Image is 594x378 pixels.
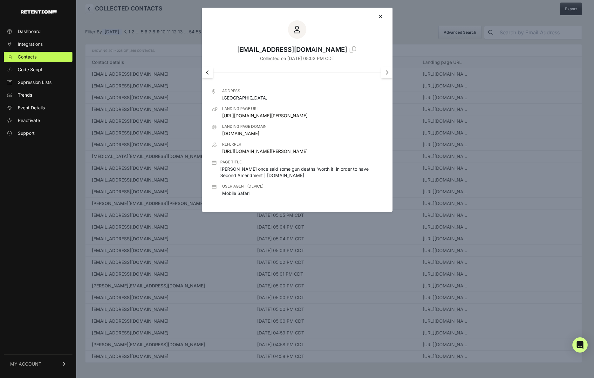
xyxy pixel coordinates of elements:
a: [URL][DOMAIN_NAME][PERSON_NAME] [222,113,308,118]
div: Landing page domain [222,124,267,129]
span: Support [18,130,35,136]
div: Referrer [222,142,308,147]
div: [GEOGRAPHIC_DATA] [222,88,268,101]
a: Supression Lists [4,77,72,87]
span: Contacts [18,54,37,60]
a: Event Details [4,103,72,113]
div: Page title [220,160,382,165]
div: hajoshipman@hotmail.com [237,45,347,54]
div: Open Intercom Messenger [572,337,588,353]
img: Retention.com [21,10,57,14]
a: Dashboard [4,26,72,37]
span: Supression Lists [18,79,51,86]
div: Mobile Safari [222,184,263,196]
span: Event Details [18,105,45,111]
span: Reactivate [18,117,40,124]
p: Collected on [DATE] 05:02 PM CDT [212,55,382,62]
a: [URL][DOMAIN_NAME][PERSON_NAME] [222,148,308,154]
span: Integrations [18,41,43,47]
a: Reactivate [4,115,72,126]
div: Landing page URL [222,106,308,111]
div: Address [222,88,268,93]
span: Code Script [18,66,43,73]
a: Contacts [4,52,72,62]
div: [PERSON_NAME] once said some gun deaths 'worth it' in order to have Second Amendment | [DOMAIN_NAME] [220,160,382,179]
a: Support [4,128,72,138]
div: User agent (device) [222,184,263,189]
span: MY ACCOUNT [10,361,41,367]
span: Trends [18,92,32,98]
a: Code Script [4,65,72,75]
a: Trends [4,90,72,100]
a: MY ACCOUNT [4,354,72,374]
a: [DOMAIN_NAME] [222,131,259,136]
a: Integrations [4,39,72,49]
span: Dashboard [18,28,41,35]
